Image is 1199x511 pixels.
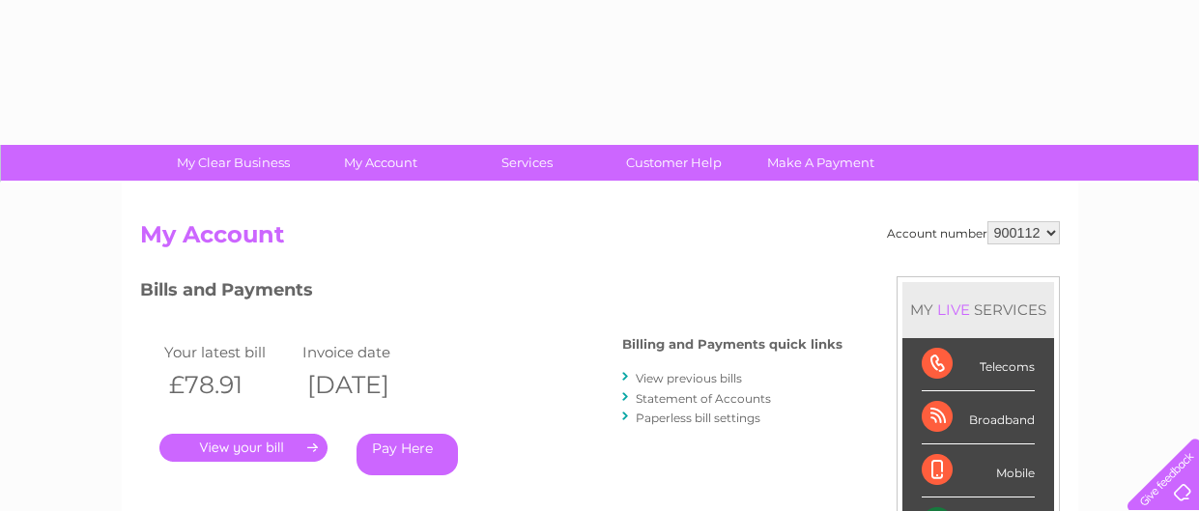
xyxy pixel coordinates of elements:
[154,145,313,181] a: My Clear Business
[922,444,1035,497] div: Mobile
[447,145,607,181] a: Services
[933,300,974,319] div: LIVE
[636,391,771,406] a: Statement of Accounts
[159,434,328,462] a: .
[298,339,437,365] td: Invoice date
[159,365,299,405] th: £78.91
[300,145,460,181] a: My Account
[140,276,842,310] h3: Bills and Payments
[636,411,760,425] a: Paperless bill settings
[140,221,1060,258] h2: My Account
[159,339,299,365] td: Your latest bill
[902,282,1054,337] div: MY SERVICES
[298,365,437,405] th: [DATE]
[636,371,742,385] a: View previous bills
[922,338,1035,391] div: Telecoms
[741,145,900,181] a: Make A Payment
[357,434,458,475] a: Pay Here
[594,145,754,181] a: Customer Help
[622,337,842,352] h4: Billing and Payments quick links
[887,221,1060,244] div: Account number
[922,391,1035,444] div: Broadband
